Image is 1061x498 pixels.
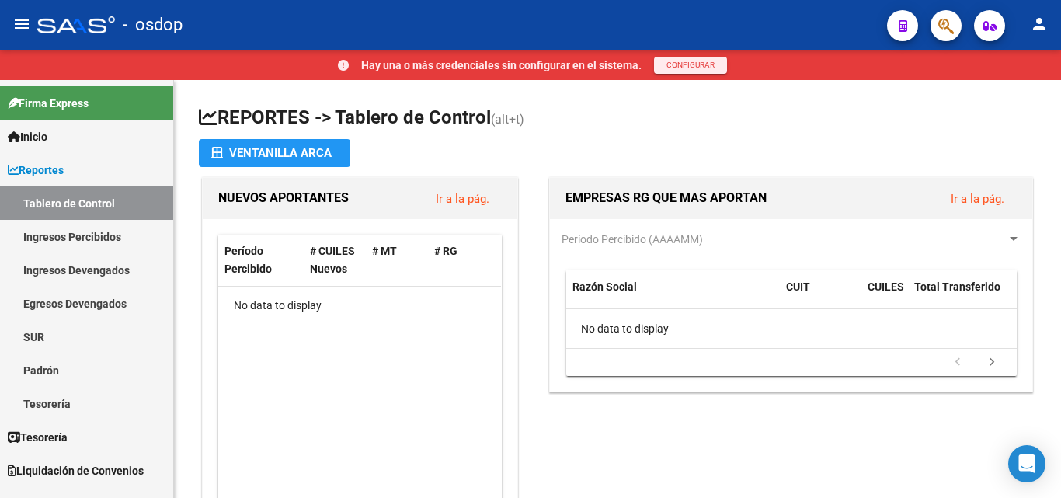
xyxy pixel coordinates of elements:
[666,61,715,69] span: CONFIGURAR
[1008,445,1045,482] div: Open Intercom Messenger
[938,184,1017,213] button: Ir a la pág.
[366,235,428,286] datatable-header-cell: # MT
[908,270,1017,322] datatable-header-cell: Total Transferido
[566,270,780,322] datatable-header-cell: Razón Social
[224,245,272,275] span: Período Percibido
[436,192,489,206] a: Ir a la pág.
[304,235,366,286] datatable-header-cell: # CUILES Nuevos
[8,462,144,479] span: Liquidación de Convenios
[951,192,1004,206] a: Ir a la pág.
[8,162,64,179] span: Reportes
[218,191,349,206] span: NUEVOS APORTANTES
[868,280,904,293] span: CUILES
[943,354,972,371] a: go to previous page
[218,287,501,326] div: No data to display
[218,235,304,286] datatable-header-cell: Período Percibido
[310,245,355,275] span: # CUILES Nuevos
[361,57,642,74] p: Hay una o más credenciales sin configurar en el sistema.
[8,95,89,112] span: Firma Express
[786,280,810,293] span: CUIT
[1030,15,1049,33] mat-icon: person
[780,270,861,322] datatable-header-cell: CUIT
[562,233,703,246] span: Período Percibido (AAAAMM)
[8,429,68,446] span: Tesorería
[861,270,908,322] datatable-header-cell: CUILES
[572,280,637,293] span: Razón Social
[8,128,47,145] span: Inicio
[199,105,1036,132] h1: REPORTES -> Tablero de Control
[12,15,31,33] mat-icon: menu
[211,139,338,167] div: Ventanilla ARCA
[654,57,727,74] button: CONFIGURAR
[423,184,502,213] button: Ir a la pág.
[123,8,183,42] span: - osdop
[566,309,1017,348] div: No data to display
[372,245,397,257] span: # MT
[565,191,767,206] span: EMPRESAS RG QUE MAS APORTAN
[199,139,350,167] button: Ventanilla ARCA
[428,235,490,286] datatable-header-cell: # RG
[434,245,457,257] span: # RG
[977,354,1007,371] a: go to next page
[914,280,1000,293] span: Total Transferido
[491,112,524,127] span: (alt+t)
